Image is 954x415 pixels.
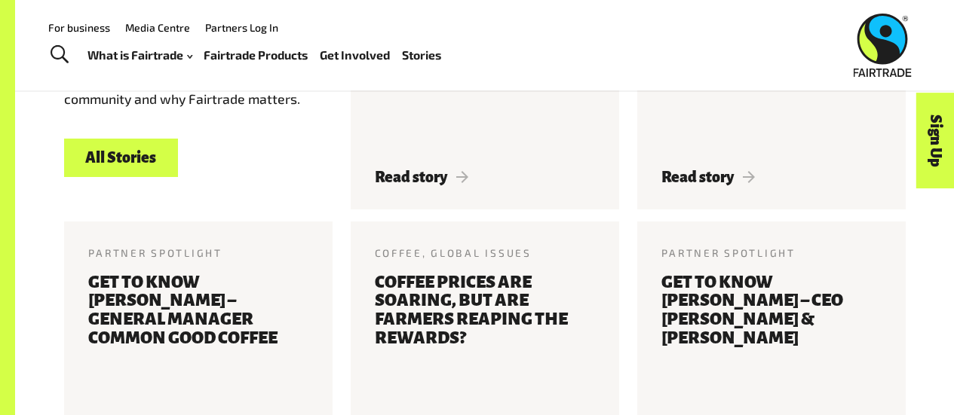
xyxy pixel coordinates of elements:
a: For business [48,21,110,34]
img: Fairtrade Australia New Zealand logo [854,14,912,77]
span: Coffee, Global Issues [375,246,532,259]
a: Stories [402,44,441,66]
span: Partner Spotlight [88,246,222,259]
h3: Get to know [PERSON_NAME] – General Manager Common Good Coffee [88,273,308,404]
a: All Stories [64,139,178,177]
a: Fairtrade Products [204,44,308,66]
a: Get Involved [320,44,390,66]
a: Partners Log In [205,21,278,34]
span: Read story [661,169,756,185]
a: What is Fairtrade [87,44,192,66]
span: Read story [375,169,469,185]
h3: Get to know [PERSON_NAME] – CEO [PERSON_NAME] & [PERSON_NAME] [661,273,882,404]
span: Partner Spotlight [661,246,796,259]
a: Toggle Search [41,36,78,74]
a: Media Centre [125,21,190,34]
h3: Coffee prices are soaring, but are farmers reaping the rewards? [375,273,595,404]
